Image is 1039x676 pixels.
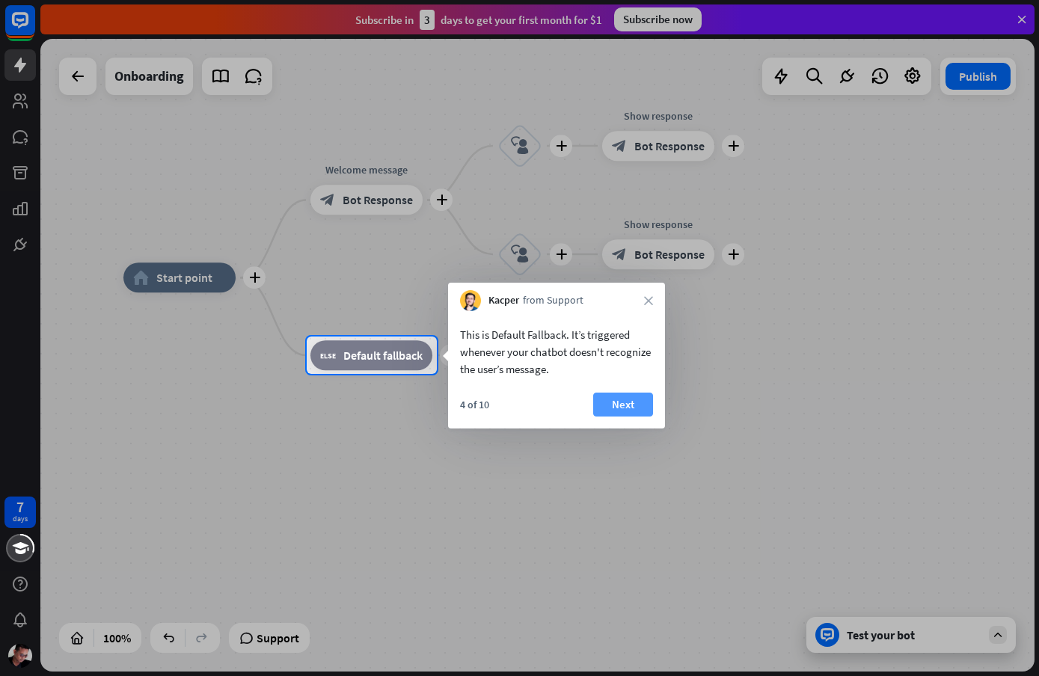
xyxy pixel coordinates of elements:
div: 4 of 10 [460,398,489,411]
i: close [644,296,653,305]
button: Open LiveChat chat widget [12,6,57,51]
span: from Support [523,293,583,308]
button: Next [593,393,653,417]
i: block_fallback [320,348,336,363]
span: Default fallback [343,348,423,363]
span: Kacper [488,293,519,308]
div: This is Default Fallback. It’s triggered whenever your chatbot doesn't recognize the user’s message. [460,326,653,378]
